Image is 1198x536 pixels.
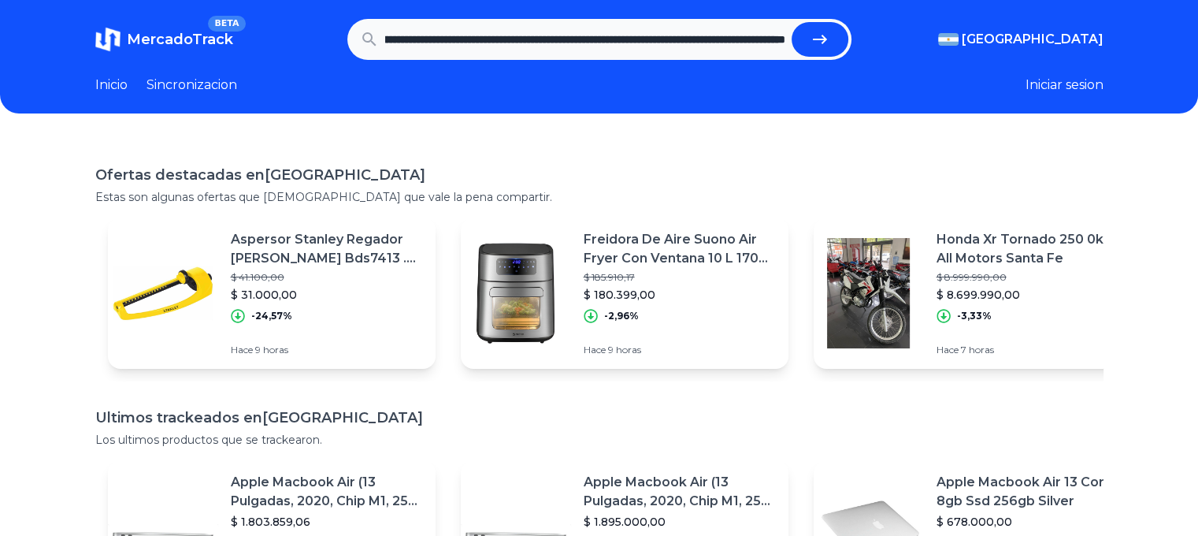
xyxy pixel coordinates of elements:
[957,310,992,322] p: -3,33%
[95,164,1103,186] h1: Ofertas destacadas en [GEOGRAPHIC_DATA]
[604,310,639,322] p: -2,96%
[95,27,233,52] a: MercadoTrackBETA
[95,76,128,95] a: Inicio
[231,344,423,356] p: Hace 9 horas
[584,271,776,284] p: $ 185.910,17
[584,473,776,511] p: Apple Macbook Air (13 Pulgadas, 2020, Chip M1, 256 Gb De Ssd, 8 Gb De Ram) - Plata
[461,218,788,369] a: Featured imageFreidora De Aire Suono Air Fryer Con Ventana 10 L 1700 W$ 185.910,17$ 180.399,00-2,...
[937,230,1129,268] p: Honda Xr Tornado 250 0km | All Motors Santa Fe
[231,473,423,511] p: Apple Macbook Air (13 Pulgadas, 2020, Chip M1, 256 Gb De Ssd, 8 Gb De Ram) - Plata
[251,310,292,322] p: -24,57%
[937,514,1129,530] p: $ 678.000,00
[231,230,423,268] p: Aspersor Stanley Regador [PERSON_NAME] Bds7413 . Sale!
[95,189,1103,205] p: Estas son algunas ofertas que [DEMOGRAPHIC_DATA] que vale la pena compartir.
[95,27,121,52] img: MercadoTrack
[937,344,1129,356] p: Hace 7 horas
[584,344,776,356] p: Hace 9 horas
[231,287,423,303] p: $ 31.000,00
[584,514,776,530] p: $ 1.895.000,00
[231,514,423,530] p: $ 1.803.859,06
[108,238,218,348] img: Featured image
[814,218,1141,369] a: Featured imageHonda Xr Tornado 250 0km | All Motors Santa Fe$ 8.999.990,00$ 8.699.990,00-3,33%Hac...
[127,31,233,48] span: MercadoTrack
[938,33,959,46] img: Argentina
[584,230,776,268] p: Freidora De Aire Suono Air Fryer Con Ventana 10 L 1700 W
[814,238,924,348] img: Featured image
[937,271,1129,284] p: $ 8.999.990,00
[147,76,237,95] a: Sincronizacion
[231,271,423,284] p: $ 41.100,00
[937,473,1129,511] p: Apple Macbook Air 13 Core I5 8gb Ssd 256gb Silver
[584,287,776,303] p: $ 180.399,00
[962,30,1103,49] span: [GEOGRAPHIC_DATA]
[208,16,245,32] span: BETA
[461,238,571,348] img: Featured image
[1026,76,1103,95] button: Iniciar sesion
[95,432,1103,448] p: Los ultimos productos que se trackearon.
[937,287,1129,303] p: $ 8.699.990,00
[95,407,1103,429] h1: Ultimos trackeados en [GEOGRAPHIC_DATA]
[108,218,436,369] a: Featured imageAspersor Stanley Regador [PERSON_NAME] Bds7413 . Sale!$ 41.100,00$ 31.000,00-24,57%...
[938,30,1103,49] button: [GEOGRAPHIC_DATA]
